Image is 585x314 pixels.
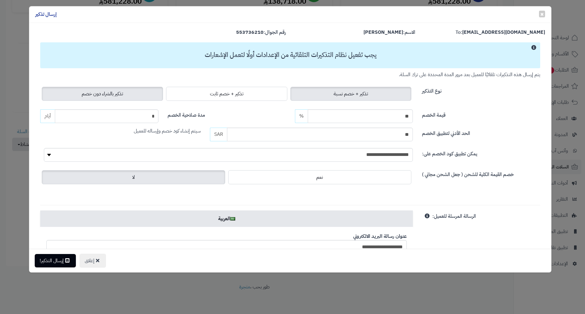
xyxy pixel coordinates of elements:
span: تذكير + خصم ثابت [210,90,243,97]
b: عنوان رسالة البريد الالكتروني [353,233,407,240]
span: تذكير بالشراء دون خصم [82,90,123,97]
label: الرسالة المرسلة للعميل: [432,210,476,220]
label: رقم الجوال: [236,29,286,36]
label: نوع التذكير [422,85,441,95]
h4: إرسال تذكير [35,11,57,18]
strong: [PERSON_NAME] [363,29,403,36]
label: الحد الأدني لتطبيق الخصم [422,128,470,137]
a: العربية [40,210,413,227]
span: SAR [210,128,227,141]
strong: [EMAIL_ADDRESS][DOMAIN_NAME] [462,29,545,36]
button: إرسال التذكير! [35,254,76,267]
label: خصم القيمة الكلية للشحن ( جعل الشحن مجاني ) [422,169,514,178]
span: سيتم إنشاء كود خصم وإرساله للعميل [134,127,201,135]
span: أيام [40,109,55,123]
label: قيمة الخصم [422,109,445,119]
button: إغلاق [80,254,106,268]
label: يمكن تطبيق كود الخصم على: [422,148,477,157]
span: تذكير + خصم نسبة [334,90,368,97]
span: لا [132,174,135,181]
strong: 553736210 [236,29,264,36]
label: الاسم: [363,29,415,36]
label: To: [456,29,545,36]
label: مدة صلاحية الخصم [168,109,205,119]
img: ar.png [230,217,235,221]
span: نعم [316,174,323,181]
span: × [540,9,544,19]
small: يتم إرسال هذه التذكيرات تلقائيًا للعميل بعد مرور المدة المحددة على ترك السلة. [399,71,540,78]
span: % [299,112,304,120]
h3: يجب تفعيل نظام التذكيرات التلقائية من الإعدادات أولًا لتعمل الإشعارات [43,51,538,58]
